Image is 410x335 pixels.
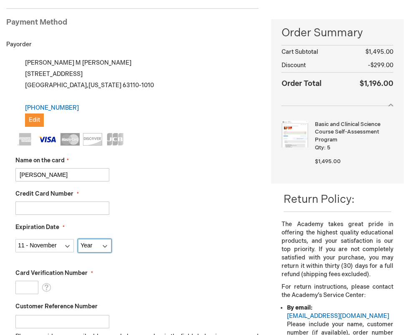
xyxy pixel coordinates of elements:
[15,270,88,277] span: Card Verification Number
[287,312,389,320] a: [EMAIL_ADDRESS][DOMAIN_NAME]
[327,144,330,151] span: 5
[15,133,35,146] img: American Express
[282,121,308,147] img: Basic and Clinical Science Course Self-Assessment Program
[368,62,393,69] span: -$299.00
[15,281,38,294] input: Card Verification Number
[83,133,102,146] img: Discover
[88,82,121,89] span: [US_STATE]
[282,62,306,69] span: Discount
[287,304,312,311] strong: By email:
[15,224,59,231] span: Expiration Date
[106,133,125,146] img: JCB
[15,202,109,215] input: Credit Card Number
[282,77,322,89] strong: Order Total
[15,303,98,310] span: Customer Reference Number
[282,220,393,279] p: The Academy takes great pride in offering the highest quality educational products, and your sati...
[282,25,393,45] span: Order Summary
[282,283,393,300] p: For return instructions, please contact the Academy’s Service Center:
[315,144,324,151] span: Qty
[38,133,57,146] img: Visa
[60,133,80,146] img: MasterCard
[15,57,259,127] div: [PERSON_NAME] M [PERSON_NAME] [STREET_ADDRESS] [GEOGRAPHIC_DATA] , 63110-1010
[25,104,79,111] a: [PHONE_NUMBER]
[360,79,393,88] span: $1,196.00
[29,116,40,123] span: Edit
[6,41,32,48] span: Payorder
[315,121,391,144] strong: Basic and Clinical Science Course Self-Assessment Program
[6,17,259,32] div: Payment Method
[15,157,65,164] span: Name on the card
[315,158,341,165] span: $1,495.00
[15,190,73,197] span: Credit Card Number
[284,193,355,206] span: Return Policy:
[365,48,393,55] span: $1,495.00
[25,113,44,127] button: Edit
[282,45,345,59] th: Cart Subtotal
